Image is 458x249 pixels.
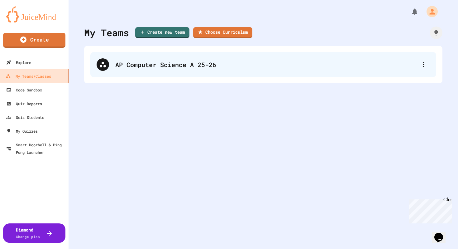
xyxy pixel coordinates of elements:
div: Chat with us now!Close [2,2,43,40]
div: Explore [6,59,31,66]
iframe: chat widget [432,224,452,243]
div: Diamond [16,227,40,240]
div: My Account [420,4,439,19]
a: Choose Curriculum [193,27,252,38]
button: DiamondChange plan [3,223,65,243]
div: Quiz Students [6,114,44,121]
a: Create [3,33,65,48]
div: Quiz Reports [6,100,42,107]
div: Smart Doorbell & Ping Pong Launcher [6,141,66,156]
div: My Teams/Classes [6,72,51,80]
iframe: chat widget [406,197,452,223]
div: AP Computer Science A 25-26 [115,60,417,69]
div: My Quizzes [6,127,38,135]
a: Create new team [135,27,189,38]
div: Code Sandbox [6,86,42,94]
div: My Notifications [399,6,420,17]
img: logo-orange.svg [6,6,62,22]
div: How it works [430,27,442,39]
div: My Teams [84,26,129,40]
div: AP Computer Science A 25-26 [90,52,436,77]
span: Change plan [16,234,40,239]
